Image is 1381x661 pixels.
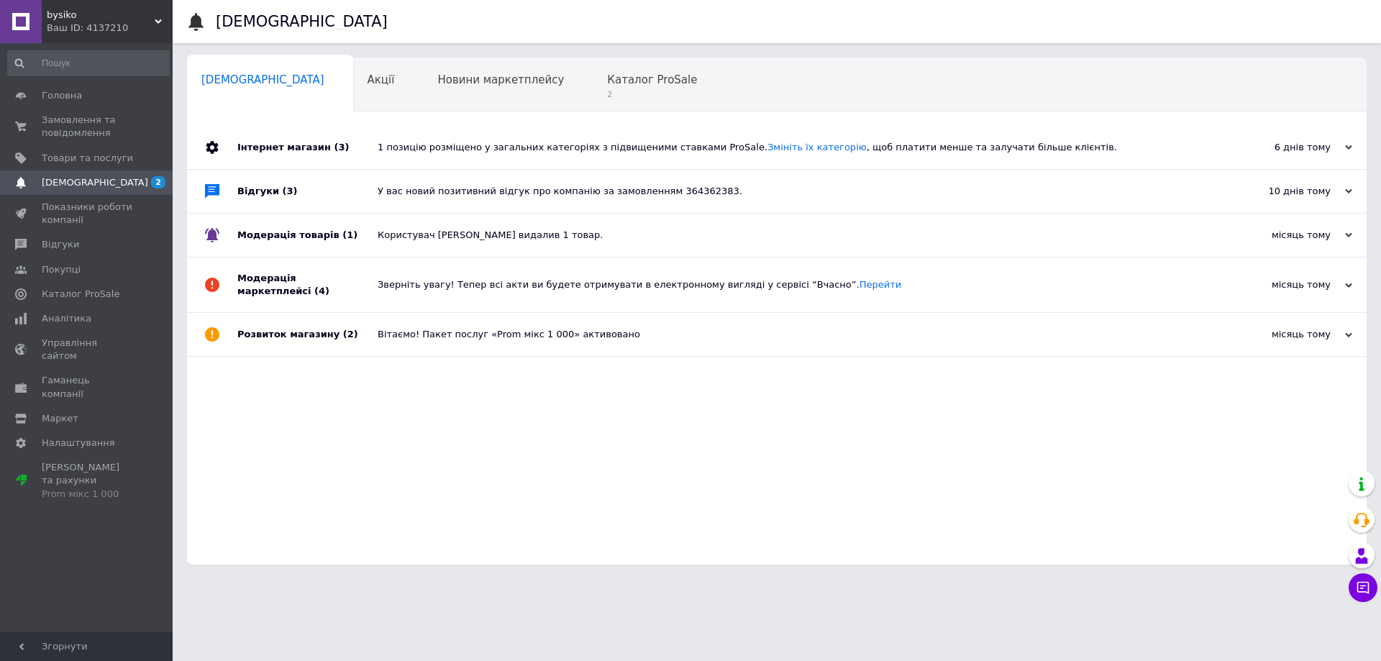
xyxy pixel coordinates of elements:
div: Модерація товарів [237,214,378,257]
span: [DEMOGRAPHIC_DATA] [201,73,324,86]
h1: [DEMOGRAPHIC_DATA] [216,13,388,30]
a: Перейти [860,279,902,290]
div: місяць тому [1208,328,1352,341]
span: bysiko [47,9,155,22]
span: Маркет [42,412,78,425]
span: (2) [343,329,358,339]
span: Каталог ProSale [607,73,697,86]
span: Акції [368,73,395,86]
div: місяць тому [1208,229,1352,242]
div: Вітаємо! Пакет послуг «Prom мікс 1 000» активовано [378,328,1208,341]
span: Каталог ProSale [42,288,119,301]
span: 2 [151,176,165,188]
span: Управління сайтом [42,337,133,363]
span: Аналітика [42,312,91,325]
button: Чат з покупцем [1349,573,1377,602]
span: Покупці [42,263,81,276]
span: Гаманець компанії [42,374,133,400]
div: Інтернет магазин [237,126,378,169]
span: Налаштування [42,437,115,450]
span: [PERSON_NAME] та рахунки [42,461,133,501]
div: місяць тому [1208,278,1352,291]
div: Відгуки [237,170,378,213]
span: (4) [314,286,329,296]
span: 2 [607,89,697,100]
span: Замовлення та повідомлення [42,114,133,140]
span: Головна [42,89,82,102]
div: Prom мікс 1 000 [42,488,133,501]
span: [DEMOGRAPHIC_DATA] [42,176,148,189]
div: 10 днів тому [1208,185,1352,198]
div: Ваш ID: 4137210 [47,22,173,35]
div: Модерація маркетплейсі [237,257,378,312]
div: Зверніть увагу! Тепер всі акти ви будете отримувати в електронному вигляді у сервісі “Вчасно”. [378,278,1208,291]
div: Користувач [PERSON_NAME] видалив 1 товар. [378,229,1208,242]
span: Товари та послуги [42,152,133,165]
div: У вас новий позитивний відгук про компанію за замовленням 364362383. [378,185,1208,198]
span: (3) [283,186,298,196]
span: Новини маркетплейсу [437,73,564,86]
span: (3) [334,142,349,152]
div: Розвиток магазину [237,313,378,356]
div: 6 днів тому [1208,141,1352,154]
span: (1) [342,229,357,240]
a: Змініть їх категорію [767,142,867,152]
input: Пошук [7,50,170,76]
span: Показники роботи компанії [42,201,133,227]
div: 1 позицію розміщено у загальних категоріях з підвищеними ставками ProSale. , щоб платити менше та... [378,141,1208,154]
span: Відгуки [42,238,79,251]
